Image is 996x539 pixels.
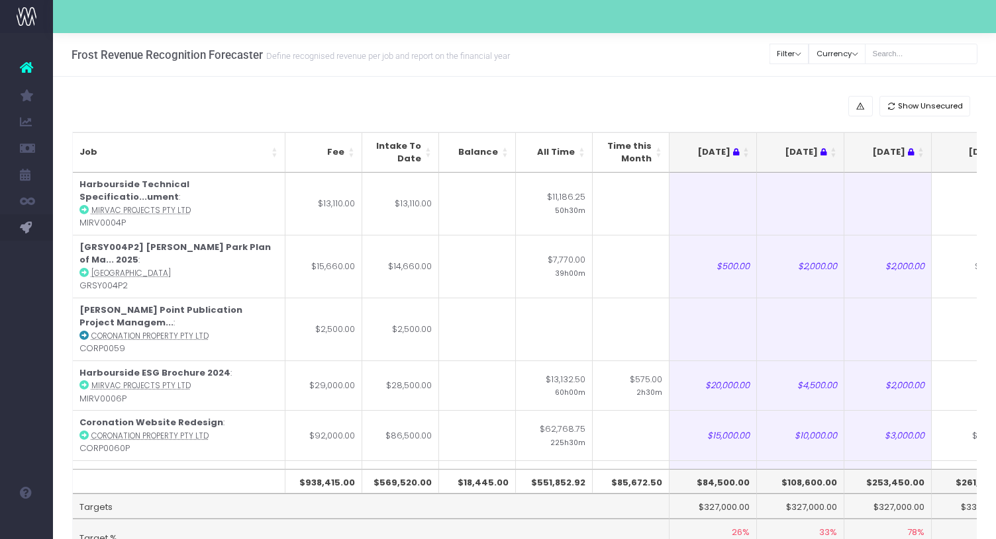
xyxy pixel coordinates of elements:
th: $108,600.00 [757,469,844,494]
td: $2,000.00 [757,235,844,298]
abbr: Coronation Property Pty Ltd [91,331,209,341]
td: $575.00 [593,360,670,411]
th: Fee: activate to sort column ascending [285,132,362,173]
td: : GRSY004P2 [73,235,285,298]
h3: Frost Revenue Recognition Forecaster [72,48,510,62]
td: $4,500.00 [757,360,844,411]
td: $3,000.00 [844,410,932,460]
input: Search... [865,44,977,64]
td: : MIRV0006P [73,360,285,411]
button: Currency [809,44,866,64]
small: 60h00m [555,386,585,397]
td: Targets [73,493,670,518]
td: $500.00 [844,460,932,511]
button: Filter [770,44,809,64]
small: 225h30m [550,436,585,448]
abbr: Mirvac Projects Pty Ltd [91,380,191,391]
td: $13,110.00 [285,173,362,235]
th: $18,445.00 [439,469,516,494]
td: : MIRV0004P [73,173,285,235]
th: All Time: activate to sort column ascending [516,132,593,173]
td: $13,110.00 [362,173,439,235]
th: $938,415.00 [285,469,362,494]
td: $15,660.00 [285,235,362,298]
td: $14,660.00 [362,235,439,298]
td: $327,000.00 [757,493,844,518]
span: 26% [732,526,750,539]
td: $3,560.00 [516,460,593,511]
td: $7,770.00 [516,235,593,298]
td: $2,000.00 [844,235,932,298]
th: Sep 25 : activate to sort column ascending [844,132,932,173]
td: $11,186.25 [516,173,593,235]
td: $29,000.00 [285,360,362,411]
th: $569,520.00 [362,469,439,494]
span: 78% [907,526,924,539]
td: $92,000.00 [285,410,362,460]
th: Aug 25 : activate to sort column ascending [757,132,844,173]
strong: Harbourside Technical Specificatio...ument [79,178,189,204]
td: $327,000.00 [670,493,757,518]
td: $10,000.00 [757,410,844,460]
td: $86,500.00 [362,410,439,460]
strong: [GRSY004P2] [PERSON_NAME] Park Plan of Ma... 2025 [79,241,271,267]
th: $253,450.00 [844,469,932,494]
td: $28,500.00 [362,360,439,411]
td: $13,132.50 [516,360,593,411]
abbr: Mirvac Projects Pty Ltd [91,205,191,216]
td: : CORP0060P [73,410,285,460]
td: $2,500.00 [362,298,439,360]
th: $551,852.92 [516,469,593,494]
td: $500.00 [670,235,757,298]
th: Balance: activate to sort column ascending [439,132,516,173]
td: $10,500.00 [285,460,362,511]
td: : CORP0059 [73,298,285,360]
button: Show Unsecured [879,96,971,116]
th: Job: activate to sort column ascending [73,132,285,173]
th: Time this Month: activate to sort column ascending [593,132,670,173]
td: $300.00 [757,460,844,511]
strong: Melrose Park Fly-Through Art Direction... [79,466,274,479]
th: $84,500.00 [670,469,757,494]
td: $2,500.00 [285,298,362,360]
th: Jul 25 : activate to sort column ascending [670,132,757,173]
span: Show Unsecured [898,101,963,112]
span: 33% [819,526,837,539]
td: $20,000.00 [670,360,757,411]
small: 39h00m [555,267,585,278]
td: $62,768.75 [516,410,593,460]
small: 50h30m [555,204,585,216]
td: $15,000.00 [670,410,757,460]
td: $2,000.00 [844,360,932,411]
img: images/default_profile_image.png [17,513,36,532]
abbr: Coronation Property Pty Ltd [91,431,209,441]
strong: Coronation Website Redesign [79,416,223,429]
strong: [PERSON_NAME] Point Publication Project Managem... [79,304,242,329]
td: $327,000.00 [844,493,932,518]
th: $85,672.50 [593,469,670,494]
small: Define recognised revenue per job and report on the financial year [263,48,510,62]
strong: Harbourside ESG Brochure 2024 [79,366,230,379]
td: $10,500.00 [362,460,439,511]
td: : SEKI000P10 [73,460,285,511]
abbr: Greater Sydney Parklands [91,268,171,278]
th: Intake To Date: activate to sort column ascending [362,132,439,173]
small: 2h30m [636,386,662,397]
